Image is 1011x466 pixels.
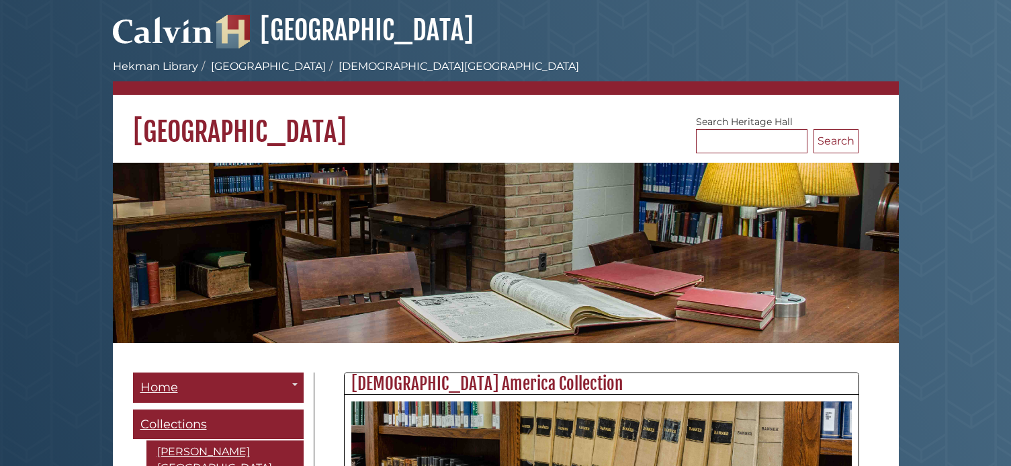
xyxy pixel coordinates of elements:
[140,417,207,432] span: Collections
[140,380,178,395] span: Home
[326,59,579,75] li: [DEMOGRAPHIC_DATA][GEOGRAPHIC_DATA]
[345,373,859,395] h2: [DEMOGRAPHIC_DATA] America Collection
[211,60,326,73] a: [GEOGRAPHIC_DATA]
[133,410,304,440] a: Collections
[113,95,899,149] h1: [GEOGRAPHIC_DATA]
[216,15,250,48] img: Hekman Library Logo
[113,11,214,48] img: Calvin
[113,60,198,73] a: Hekman Library
[113,31,214,43] a: Calvin University
[814,129,859,153] button: Search
[133,373,304,403] a: Home
[216,13,474,47] a: [GEOGRAPHIC_DATA]
[113,59,899,95] nav: breadcrumb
